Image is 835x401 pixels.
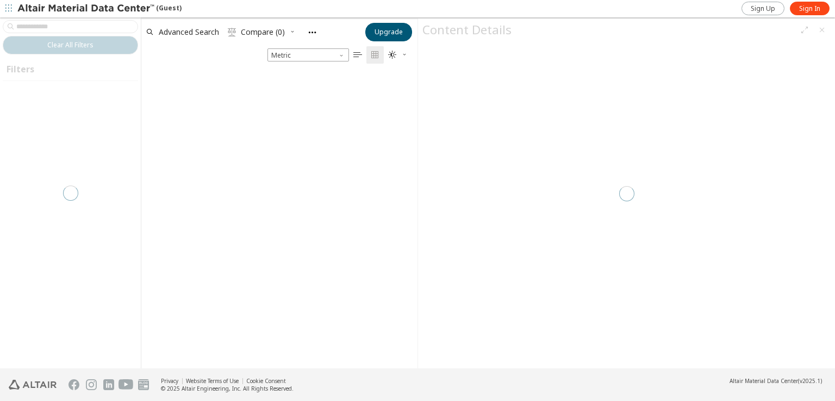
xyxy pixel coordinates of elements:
img: Altair Material Data Center [17,3,156,14]
i:  [228,28,236,36]
span: Metric [267,48,349,61]
a: Cookie Consent [246,377,286,385]
a: Privacy [161,377,178,385]
button: Theme [384,46,412,64]
div: (v2025.1) [730,377,822,385]
button: Upgrade [365,23,412,41]
span: Sign Up [751,4,775,13]
span: Advanced Search [159,28,219,36]
i:  [353,51,362,59]
span: Altair Material Data Center [730,377,798,385]
div: © 2025 Altair Engineering, Inc. All Rights Reserved. [161,385,294,392]
div: Unit System [267,48,349,61]
button: Tile View [366,46,384,64]
a: Sign In [790,2,830,15]
i:  [388,51,397,59]
i:  [371,51,379,59]
img: Altair Engineering [9,380,57,390]
div: (Guest) [17,3,182,14]
span: Upgrade [375,28,403,36]
a: Website Terms of Use [186,377,239,385]
span: Compare (0) [241,28,285,36]
a: Sign Up [741,2,784,15]
span: Sign In [799,4,820,13]
button: Table View [349,46,366,64]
